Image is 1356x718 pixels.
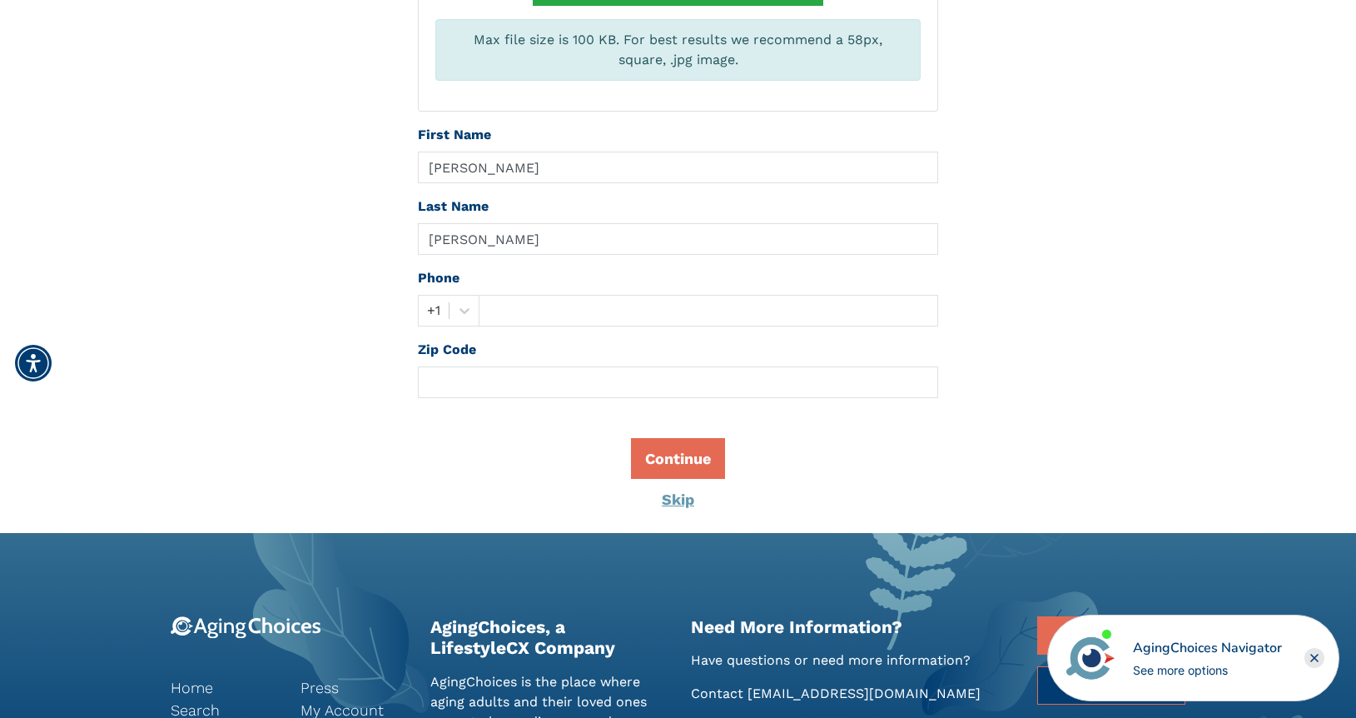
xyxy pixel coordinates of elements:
[691,616,1013,637] h2: Need More Information?
[1037,616,1185,655] a: Sign In
[1133,661,1282,679] div: See more options
[15,345,52,381] div: Accessibility Menu
[418,197,489,217] label: Last Name
[1304,648,1324,668] div: Close
[648,479,708,520] button: Skip
[1133,638,1282,658] div: AgingChoices Navigator
[435,19,921,81] div: Max file size is 100 KB. For best results we recommend a 58px, square, .jpg image.
[631,438,725,479] button: Continue
[748,686,981,701] a: [EMAIL_ADDRESS][DOMAIN_NAME]
[418,340,476,360] label: Zip Code
[418,268,459,288] label: Phone
[171,676,276,699] a: Home
[691,651,1013,671] p: Have questions or need more information?
[691,684,1013,704] p: Contact
[301,676,405,699] a: Press
[430,616,666,658] h2: AgingChoices, a LifestyleCX Company
[1062,630,1119,686] img: avatar
[1037,666,1185,705] a: Sign Up
[171,616,321,639] img: 9-logo.svg
[418,125,491,145] label: First Name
